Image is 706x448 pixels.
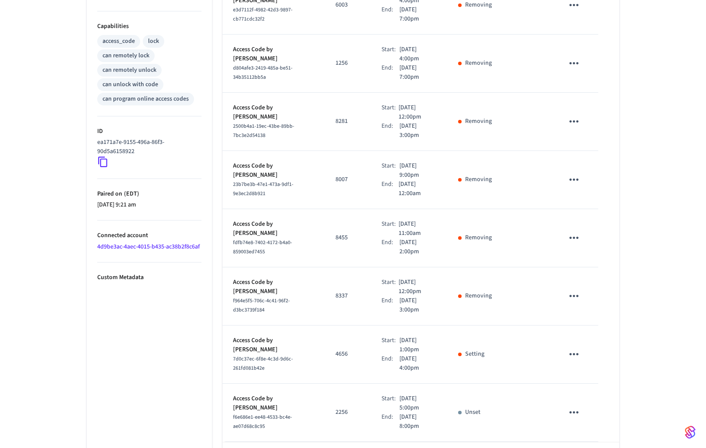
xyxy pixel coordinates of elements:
[233,336,314,354] p: Access Code by [PERSON_NAME]
[233,181,293,197] span: 23b7be3b-47e1-473a-9df1-9e3ec2d8b921
[381,238,399,256] div: End:
[381,161,399,180] div: Start:
[399,5,437,24] p: [DATE] 7:00pm
[233,278,314,296] p: Access Code by [PERSON_NAME]
[381,278,399,296] div: Start:
[97,138,198,156] p: ea171a7e-9155-496a-86f3-90d5a6158922
[399,45,437,63] p: [DATE] 4:00pm
[97,273,201,282] p: Custom Metadata
[233,122,294,139] span: 2500b4a1-19ec-43be-89bb-7bc3e2d54138
[102,37,135,46] div: access_code
[399,220,437,238] p: [DATE] 11:00am
[233,103,314,122] p: Access Code by [PERSON_NAME]
[102,66,156,75] div: can remotely unlock
[102,94,189,104] div: can program online access codes
[399,354,437,373] p: [DATE] 4:00pm
[465,59,492,68] p: Removing
[335,175,360,184] p: 8007
[233,239,292,255] span: fdfb74e8-7402-4172-b4a0-859003ed7455
[465,350,484,359] p: Setting
[399,238,437,256] p: [DATE] 2:00pm
[233,297,290,314] span: f964e5f5-706c-4c41-96f2-d3bc3739f184
[122,189,139,198] span: ( EDT )
[233,220,314,238] p: Access Code by [PERSON_NAME]
[233,45,314,63] p: Access Code by [PERSON_NAME]
[97,127,201,136] p: ID
[381,63,399,82] div: End:
[233,64,293,81] span: d804afe3-2419-485a-be51-34b35112bb5a
[97,231,201,240] p: Connected account
[399,180,437,198] p: [DATE] 12:00am
[381,336,399,354] div: Start:
[685,425,695,439] img: SeamLogoGradient.69752ec5.svg
[97,22,201,31] p: Capabilities
[233,355,293,372] span: 7d0c37ec-6f8e-4c3d-9d6c-261fd081b42e
[399,413,437,431] p: [DATE] 8:00pm
[465,0,492,10] p: Removing
[465,291,492,301] p: Removing
[335,291,360,301] p: 8337
[381,122,399,140] div: End:
[102,80,158,89] div: can unlock with code
[335,0,360,10] p: 6003
[335,233,360,242] p: 8455
[233,6,293,23] span: e3d7112f-4982-42d3-9897-cb771cdc32f2
[399,296,437,315] p: [DATE] 3:00pm
[381,220,399,238] div: Start:
[381,354,399,373] div: End:
[335,59,360,68] p: 1256
[233,394,314,413] p: Access Code by [PERSON_NAME]
[381,180,399,198] div: End:
[381,296,399,315] div: End:
[97,200,201,210] p: [DATE] 9:21 am
[335,408,360,417] p: 2256
[97,189,201,199] p: Paired on
[335,117,360,126] p: 8281
[399,103,437,122] p: [DATE] 12:00pm
[465,117,492,126] p: Removing
[399,161,437,180] p: [DATE] 9:00pm
[102,51,149,60] div: can remotely lock
[335,350,360,359] p: 4656
[399,336,437,354] p: [DATE] 1:00pm
[381,5,399,24] div: End:
[399,122,437,140] p: [DATE] 3:00pm
[381,413,399,431] div: End:
[399,63,437,82] p: [DATE] 7:00pm
[399,278,437,296] p: [DATE] 12:00pm
[381,394,399,413] div: Start:
[381,45,399,63] div: Start:
[148,37,159,46] div: lock
[233,413,292,430] span: f6e686e1-ee48-4533-bc4e-ae07d68c8c95
[97,242,200,251] a: 4d9be3ac-4aec-4015-b435-ac38b2f8c6af
[233,161,314,180] p: Access Code by [PERSON_NAME]
[465,233,492,242] p: Removing
[399,394,437,413] p: [DATE] 5:00pm
[465,408,480,417] p: Unset
[381,103,399,122] div: Start:
[465,175,492,184] p: Removing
